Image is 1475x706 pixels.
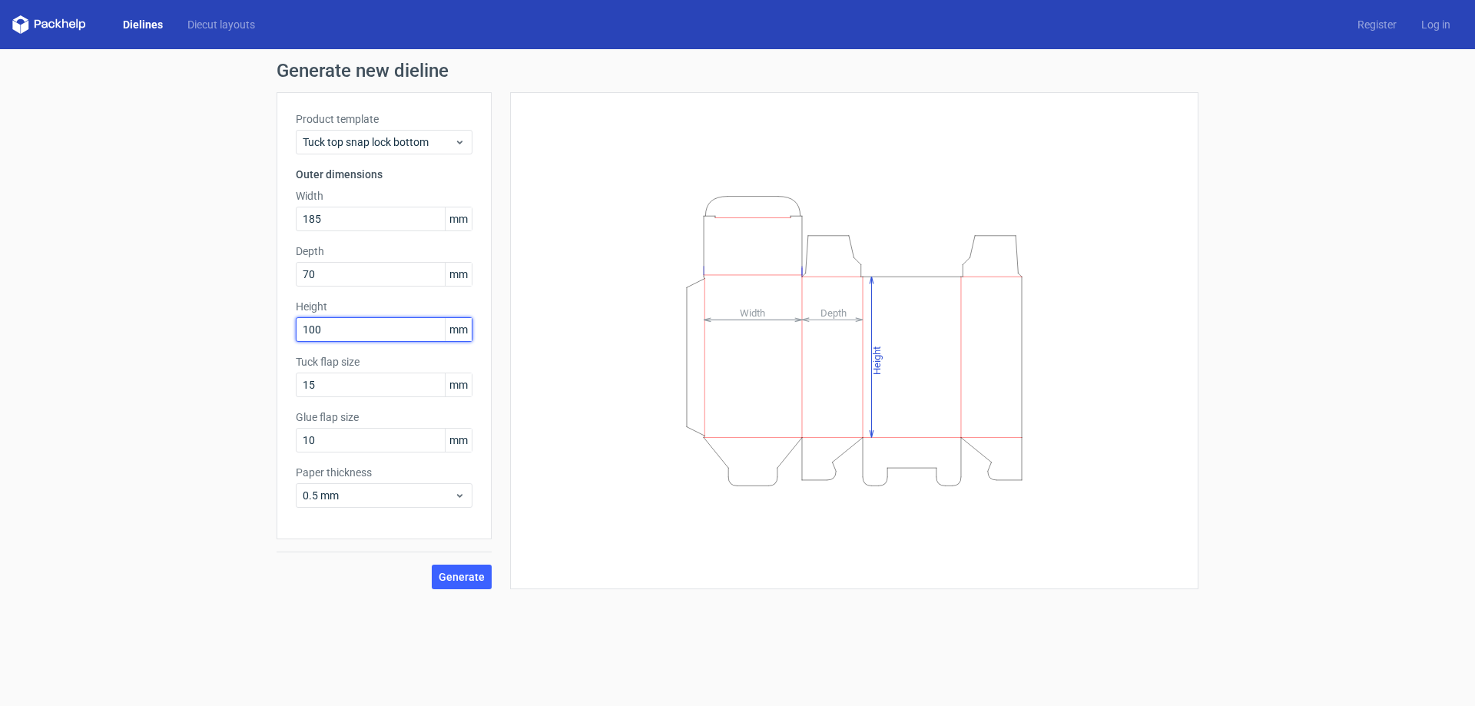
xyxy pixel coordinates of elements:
[432,565,492,589] button: Generate
[445,318,472,341] span: mm
[296,188,472,204] label: Width
[1409,17,1463,32] a: Log in
[820,307,847,318] tspan: Depth
[439,572,485,582] span: Generate
[303,134,454,150] span: Tuck top snap lock bottom
[1345,17,1409,32] a: Register
[296,409,472,425] label: Glue flap size
[445,263,472,286] span: mm
[303,488,454,503] span: 0.5 mm
[277,61,1198,80] h1: Generate new dieline
[871,346,883,374] tspan: Height
[296,244,472,259] label: Depth
[296,299,472,314] label: Height
[445,373,472,396] span: mm
[175,17,267,32] a: Diecut layouts
[111,17,175,32] a: Dielines
[296,111,472,127] label: Product template
[445,207,472,230] span: mm
[445,429,472,452] span: mm
[296,354,472,370] label: Tuck flap size
[296,167,472,182] h3: Outer dimensions
[740,307,765,318] tspan: Width
[296,465,472,480] label: Paper thickness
